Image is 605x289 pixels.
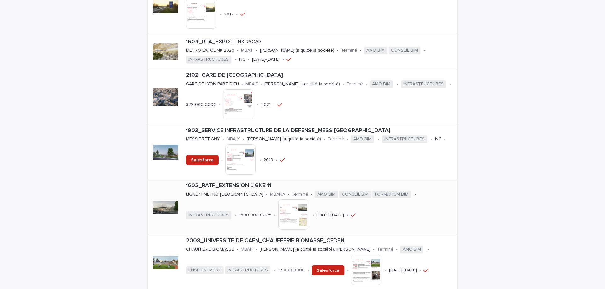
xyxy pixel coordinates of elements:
p: 2008_UNIVERSITE DE CAEN_CHAUFFERIE BIOMASSE_CEDEN [186,237,454,244]
span: AMO BIM [351,135,374,143]
span: INFRASTRUCTURES [401,80,446,88]
p: • [257,102,259,108]
p: • [308,268,309,273]
p: • [450,81,452,87]
span: FORMATION BIM [372,191,411,198]
p: • [274,268,276,273]
span: AMO BIM [400,246,423,253]
p: Terminé [292,192,308,197]
p: Terminé [341,48,357,53]
p: • [282,57,284,62]
span: INFRASTRUCTURES [186,56,231,64]
p: [PERSON_NAME] (a quitté la société) [260,48,334,53]
p: 1602_RATP_EXTENSION LIGNE 11 [186,182,454,189]
p: LIGNE 11 METRO [GEOGRAPHIC_DATA] [186,192,263,197]
p: 1300 000 000€ [239,213,272,218]
p: • [385,268,387,273]
p: MBAIF [241,247,253,252]
p: GARE DE LYON PART DIEU [186,81,239,87]
p: • [220,12,222,17]
p: • [237,247,238,252]
p: • [236,12,238,17]
p: • [444,136,446,142]
p: METRO EXPOLINK 2020 [186,48,234,53]
p: • [378,136,379,142]
p: • [276,158,277,163]
p: • [256,247,257,252]
p: 17 000 000€ [278,268,305,273]
p: Terminé [328,136,344,142]
p: • [337,48,338,53]
a: Salesforce [312,265,344,275]
p: • [243,136,244,142]
span: CONSEIL BIM [339,191,371,198]
span: AMO BIM [315,191,338,198]
span: CONSEIL BIM [389,47,420,54]
p: [PERSON_NAME] (a quitté la société), [PERSON_NAME] [260,247,371,252]
p: • [222,136,224,142]
span: ENSEIGNEMENT [186,266,224,274]
a: 1604_RTA_EXPOTLINK 2020METRO EXPOLINK 2020•MBAIF•[PERSON_NAME] (a quitté la société)•Terminé•AMO ... [148,34,457,69]
p: • [235,213,237,218]
p: • [424,48,426,53]
p: 1604_RTA_EXPOTLINK 2020 [186,39,454,46]
a: 2102_GARE DE [GEOGRAPHIC_DATA]GARE DE LYON PART DIEU•MBAIF•[PERSON_NAME] (a quitté la société)•Te... [148,69,457,125]
p: • [288,192,289,197]
p: • [259,158,261,163]
p: 2102_GARE DE [GEOGRAPHIC_DATA] [186,72,454,79]
p: • [347,136,348,142]
p: Terminé [377,247,394,252]
p: • [397,81,398,87]
p: • [274,213,276,218]
p: 329 000 000€ [186,102,216,108]
p: NC [435,136,441,142]
p: MBAIF [245,81,258,87]
p: MBALY [227,136,240,142]
p: [DATE]-[DATE] [252,57,280,62]
p: • [219,102,221,108]
p: [PERSON_NAME] (a quitté la société) [247,136,321,142]
p: • [241,81,243,87]
p: • [419,268,421,273]
span: INFRASTRUCTURES [225,266,270,274]
a: Salesforce [186,155,219,165]
p: • [266,192,268,197]
p: • [273,102,275,108]
p: • [235,57,237,62]
span: Salesforce [191,158,214,162]
p: • [324,136,325,142]
p: • [396,247,398,252]
p: [PERSON_NAME] (a quitté la société) [264,81,340,87]
p: 2019 [263,158,273,163]
a: 1903_SERVICE INFRASTRUCTURE DE LA DEFENSE_MESS [GEOGRAPHIC_DATA]MESS BRETIGNY•MBALY•[PERSON_NAME]... [148,125,457,180]
a: 1602_RATP_EXTENSION LIGNE 11LIGNE 11 METRO [GEOGRAPHIC_DATA]•MBANA•Terminé•AMO BIMCONSEIL BIMFORM... [148,180,457,235]
p: • [431,136,433,142]
p: • [248,57,250,62]
p: CHAUFFERIE BIOMASSE [186,247,234,252]
p: • [427,247,429,252]
span: AMO BIM [364,47,387,54]
p: • [260,81,262,87]
p: • [221,158,223,163]
p: • [347,268,349,273]
p: • [366,81,367,87]
p: NC [239,57,245,62]
span: INFRASTRUCTURES [186,211,231,219]
p: • [347,213,348,218]
p: • [373,247,375,252]
p: MBAIF [241,48,253,53]
p: MBANA [270,192,285,197]
p: Terminé [347,81,363,87]
p: • [415,192,416,197]
p: • [311,192,312,197]
span: AMO BIM [370,80,393,88]
p: • [360,48,361,53]
p: [DATE]-[DATE] [316,213,344,218]
p: [DATE]-[DATE] [389,268,417,273]
p: 2017 [224,12,233,17]
p: 1903_SERVICE INFRASTRUCTURE DE LA DEFENSE_MESS [GEOGRAPHIC_DATA] [186,127,454,134]
p: • [237,48,239,53]
span: Salesforce [317,268,339,273]
p: • [256,48,257,53]
span: INFRASTRUCTURES [382,135,427,143]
